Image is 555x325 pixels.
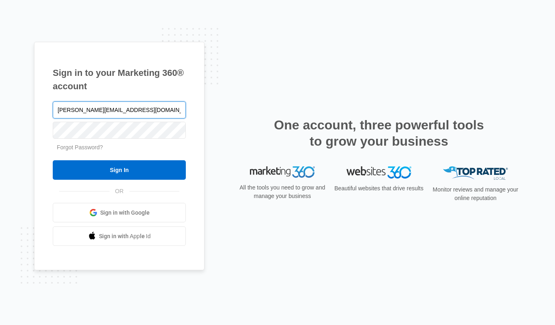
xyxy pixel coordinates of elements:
[53,203,186,222] a: Sign in with Google
[237,183,328,200] p: All the tools you need to grow and manage your business
[53,101,186,118] input: Email
[100,209,150,217] span: Sign in with Google
[57,144,103,151] a: Forgot Password?
[110,187,129,196] span: OR
[53,160,186,180] input: Sign In
[99,232,151,241] span: Sign in with Apple Id
[250,166,315,178] img: Marketing 360
[271,117,486,149] h2: One account, three powerful tools to grow your business
[53,226,186,246] a: Sign in with Apple Id
[430,185,521,202] p: Monitor reviews and manage your online reputation
[346,166,411,178] img: Websites 360
[443,166,508,180] img: Top Rated Local
[53,66,186,93] h1: Sign in to your Marketing 360® account
[333,184,424,193] p: Beautiful websites that drive results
